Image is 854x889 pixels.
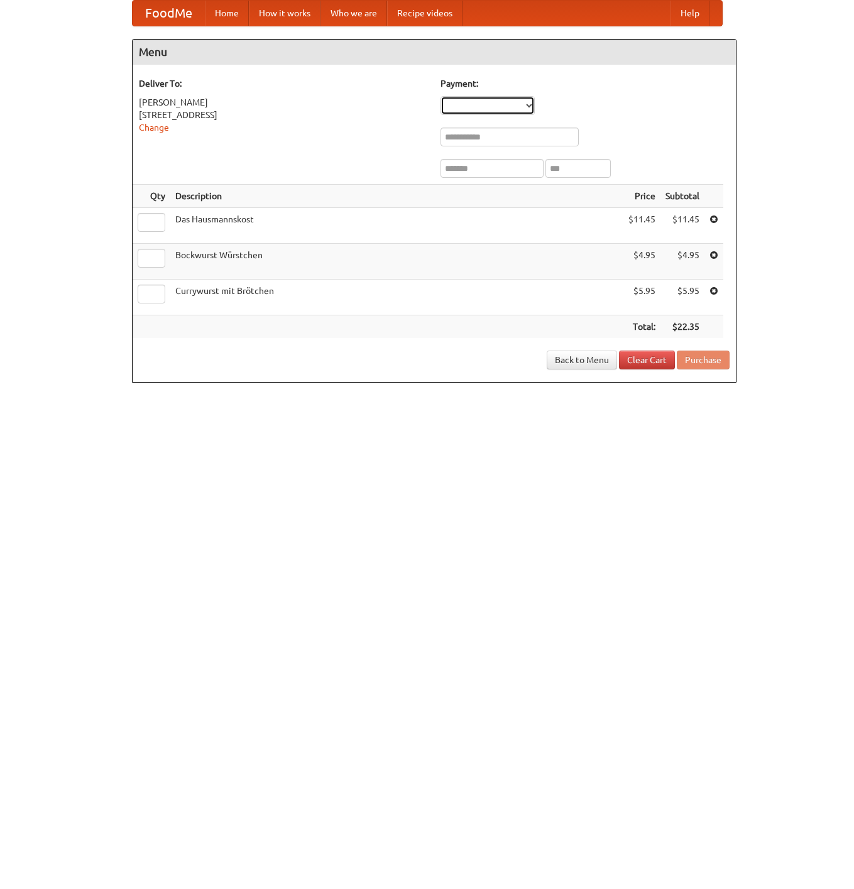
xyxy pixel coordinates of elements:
[139,77,428,90] h5: Deliver To:
[170,185,623,208] th: Description
[623,185,660,208] th: Price
[320,1,387,26] a: Who we are
[671,1,709,26] a: Help
[139,96,428,109] div: [PERSON_NAME]
[139,109,428,121] div: [STREET_ADDRESS]
[441,77,730,90] h5: Payment:
[133,185,170,208] th: Qty
[205,1,249,26] a: Home
[249,1,320,26] a: How it works
[133,40,736,65] h4: Menu
[677,351,730,369] button: Purchase
[547,351,617,369] a: Back to Menu
[623,280,660,315] td: $5.95
[170,244,623,280] td: Bockwurst Würstchen
[660,244,704,280] td: $4.95
[623,244,660,280] td: $4.95
[660,315,704,339] th: $22.35
[387,1,463,26] a: Recipe videos
[133,1,205,26] a: FoodMe
[660,208,704,244] td: $11.45
[623,208,660,244] td: $11.45
[623,315,660,339] th: Total:
[170,208,623,244] td: Das Hausmannskost
[139,123,169,133] a: Change
[619,351,675,369] a: Clear Cart
[170,280,623,315] td: Currywurst mit Brötchen
[660,185,704,208] th: Subtotal
[660,280,704,315] td: $5.95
